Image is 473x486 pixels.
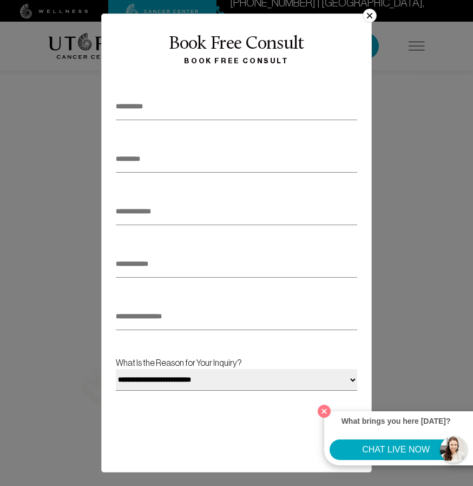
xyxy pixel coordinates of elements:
strong: What brings you here [DATE]? [341,417,451,425]
div: Book Free Consult [113,34,360,55]
button: CHAT LIVE NOW [330,439,462,460]
label: What Is the Reason for Your Inquiry? [116,356,357,408]
iframe: Widget containing checkbox for hCaptcha security challenge [116,417,279,458]
button: × [363,9,377,23]
select: What Is the Reason for Your Inquiry? [116,369,357,391]
button: Close [315,402,333,421]
div: Book Free Consult [113,55,360,68]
